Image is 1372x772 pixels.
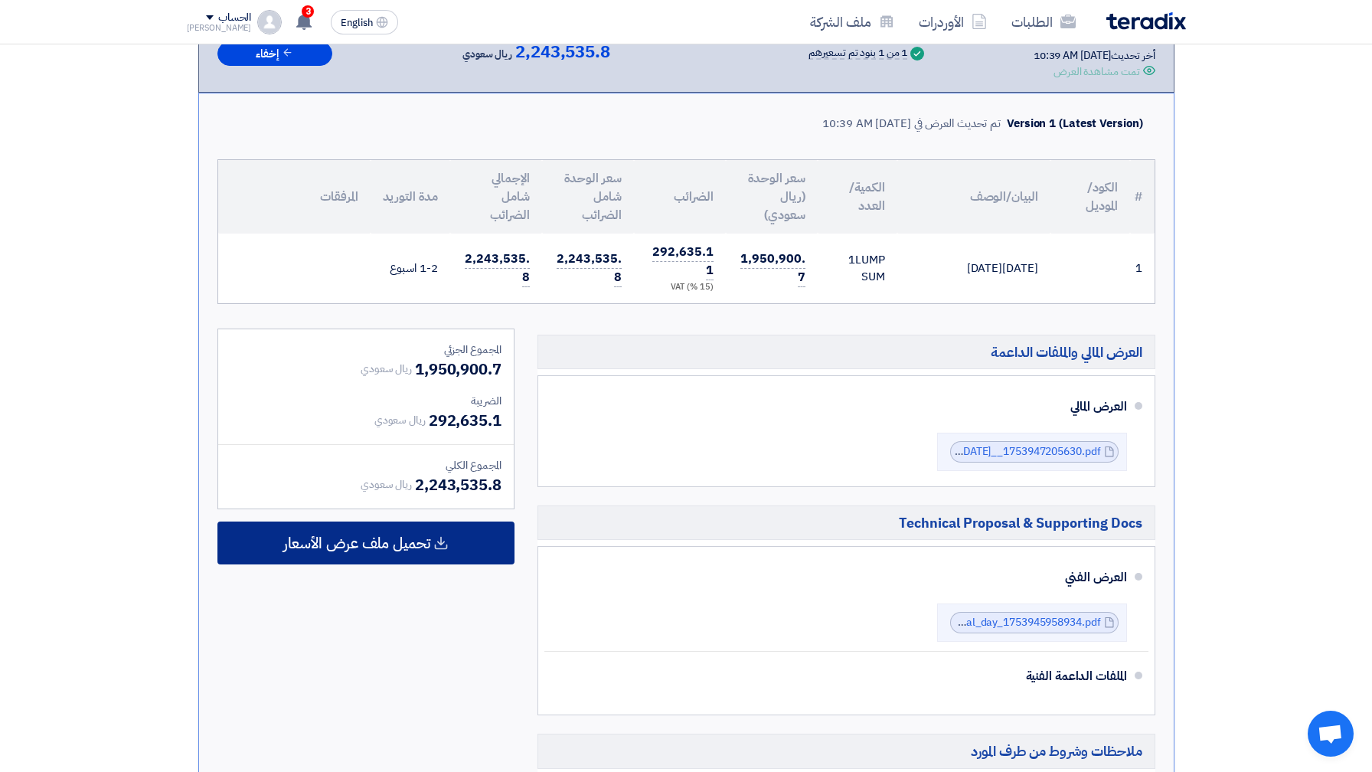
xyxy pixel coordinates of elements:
th: الكمية/العدد [818,160,897,234]
span: 292,635.11 [652,243,713,280]
span: 2,243,535.8 [557,250,621,287]
span: 1,950,900.7 [415,358,501,381]
span: 1,950,900.7 [740,250,805,287]
div: [PERSON_NAME] [187,24,252,32]
button: إخفاء [217,41,332,67]
div: العرض الفني [569,559,1127,596]
span: 2,243,535.8 [515,43,610,61]
th: مدة التوريد [371,160,450,234]
button: English [331,10,398,34]
th: # [1130,160,1155,234]
span: 3 [302,5,314,18]
div: الحساب [218,11,251,25]
span: 2,243,535.8 [415,473,501,496]
div: 1 من 1 بنود تم تسعيرهم [808,47,907,60]
span: ريال سعودي [462,45,512,64]
th: الإجمالي شامل الضرائب [450,160,542,234]
span: ريال سعودي [361,476,412,492]
span: تحميل ملف عرض الأسعار [283,536,430,550]
span: 292,635.1 [429,409,501,432]
th: البيان/الوصف [897,160,1050,234]
a: الأوردرات [906,4,999,40]
td: 1-2 اسبوع [371,234,450,303]
a: ملف الشركة [798,4,906,40]
div: تمت مشاهدة العرض [1053,64,1139,80]
a: cenomi_international_day_1753945958934.pdf [871,614,1101,630]
h5: ملاحظات وشروط من طرف المورد [537,734,1155,768]
th: سعر الوحدة (ريال سعودي) [726,160,818,234]
div: تم تحديث العرض في [DATE] 10:39 AM [822,115,1001,132]
th: الكود/الموديل [1050,160,1130,234]
a: Open chat [1308,711,1354,757]
img: profile_test.png [257,10,282,34]
div: العرض المالي [569,388,1127,425]
div: [DATE][DATE] [910,260,1038,277]
span: Technical Proposal & Supporting Docs [899,514,1142,532]
th: الضرائب [634,160,726,234]
a: الطلبات [999,4,1088,40]
div: الضريبة [230,393,501,409]
th: المرفقات [218,160,371,234]
div: المجموع الجزئي [230,342,501,358]
span: ريال سعودي [361,361,412,377]
span: 1 [848,251,855,268]
div: Version 1 (Latest Version) [1007,115,1142,132]
a: Quotation__Cenomi__[DATE]__1753947205630.pdf [851,443,1101,460]
div: أخر تحديث [DATE] 10:39 AM [1034,47,1155,64]
div: الملفات الداعمة الفنية [569,658,1127,695]
td: 1 [1130,234,1155,303]
span: English [341,18,373,28]
td: LUMP SUM [818,234,897,303]
th: سعر الوحدة شامل الضرائب [542,160,634,234]
span: العرض المالي والملفات الداعمة [991,343,1142,361]
img: Teradix logo [1106,12,1186,30]
div: (15 %) VAT [646,281,714,294]
span: ريال سعودي [374,412,426,428]
span: 2,243,535.8 [465,250,529,287]
div: المجموع الكلي [230,457,501,473]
